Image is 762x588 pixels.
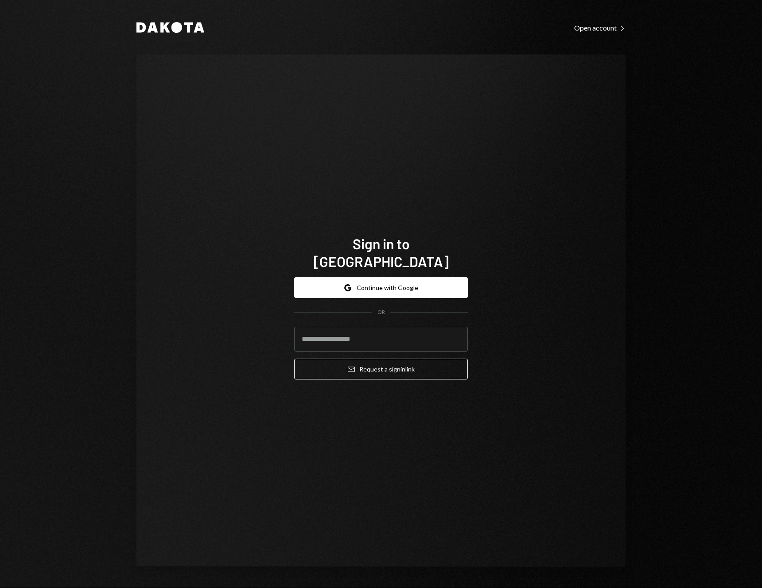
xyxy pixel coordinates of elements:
button: Request a signinlink [294,359,468,379]
div: OR [377,309,385,316]
button: Continue with Google [294,277,468,298]
h1: Sign in to [GEOGRAPHIC_DATA] [294,235,468,270]
a: Open account [574,23,626,32]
